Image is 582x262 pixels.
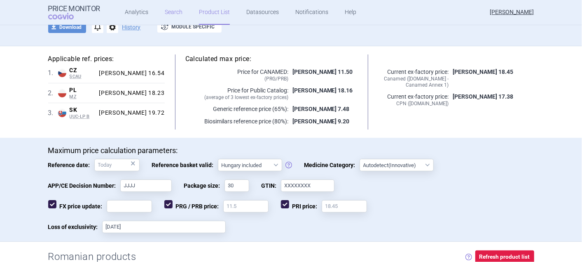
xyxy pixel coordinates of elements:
input: PRI price: [322,200,367,212]
strong: [PERSON_NAME] 9.20 [292,118,350,125]
button: Module specific [157,21,222,33]
strong: [PERSON_NAME] 18.16 [292,87,353,94]
input: FX price update: [107,200,152,212]
p: Price for Public Catalog: [185,86,288,101]
button: Download [48,21,86,33]
span: PRG / PRB price: [164,200,223,212]
span: Reference basket valid: [152,159,218,171]
p: Maximum price calculation parameters: [48,146,534,155]
input: APP/CE Decision Number: [120,179,172,192]
p: Biosimilars reference price (80%): [185,117,288,125]
input: Package size: [224,179,249,192]
span: 2 . [48,88,58,98]
span: Canamed ([DOMAIN_NAME] - Canamed Annex 1) [379,76,449,88]
h5: Applicable ref. prices: [48,54,165,64]
span: ( average of 3 lowest ex-factory prices ) [185,94,288,101]
span: MZ [70,94,96,100]
img: Slovakia [58,109,66,117]
span: GTIN: [262,179,281,192]
input: GTIN: [281,179,334,192]
strong: [PERSON_NAME] 7.48 [292,106,350,112]
span: SCAU [70,74,96,80]
input: PRG / PRB price: [223,200,269,212]
div: [PERSON_NAME] 18.23 [96,90,164,97]
strong: Price Monitor [48,5,101,13]
div: [PERSON_NAME] 19.72 [96,109,164,117]
select: Reference basket valid: [218,159,282,171]
img: Poland [58,89,66,97]
p: Current ex-factory price: [379,92,449,107]
span: Medicine Category: [304,159,360,171]
span: UUC-LP B [70,114,96,120]
span: SK [70,106,96,114]
span: PRI price: [281,200,322,212]
div: [PERSON_NAME] 16.54 [96,70,164,77]
div: × [131,159,136,168]
strong: [PERSON_NAME] 11.50 [292,68,353,75]
a: Price MonitorCOGVIO [48,5,101,20]
span: Package size: [184,179,224,192]
span: APP/CE Decision Number: [48,179,120,192]
span: FX price update: [48,200,107,212]
img: Czech Republic [58,69,66,77]
strong: [PERSON_NAME] 17.38 [453,93,513,100]
strong: [PERSON_NAME] 18.45 [453,68,513,75]
span: Loss of exclusivity: [48,221,102,233]
p: Price for CANAMED: [185,68,288,82]
span: Reference date: [48,159,94,171]
span: ( PRG/PRB ) [185,76,288,82]
span: 1 . [48,68,58,78]
button: History [122,24,141,30]
span: CZ [70,67,96,74]
input: Reference date:× [94,159,140,171]
span: 3 . [48,108,58,118]
h5: Calculated max price: [185,54,358,64]
p: Current ex-factory price: [379,68,449,88]
span: COGVIO [48,13,85,19]
span: PL [70,87,96,94]
p: Generic reference price (65%): [185,105,288,113]
span: CPN ([DOMAIN_NAME]) [379,101,449,107]
input: Loss of exclusivity: [102,221,226,233]
select: Medicine Category: [360,159,434,171]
